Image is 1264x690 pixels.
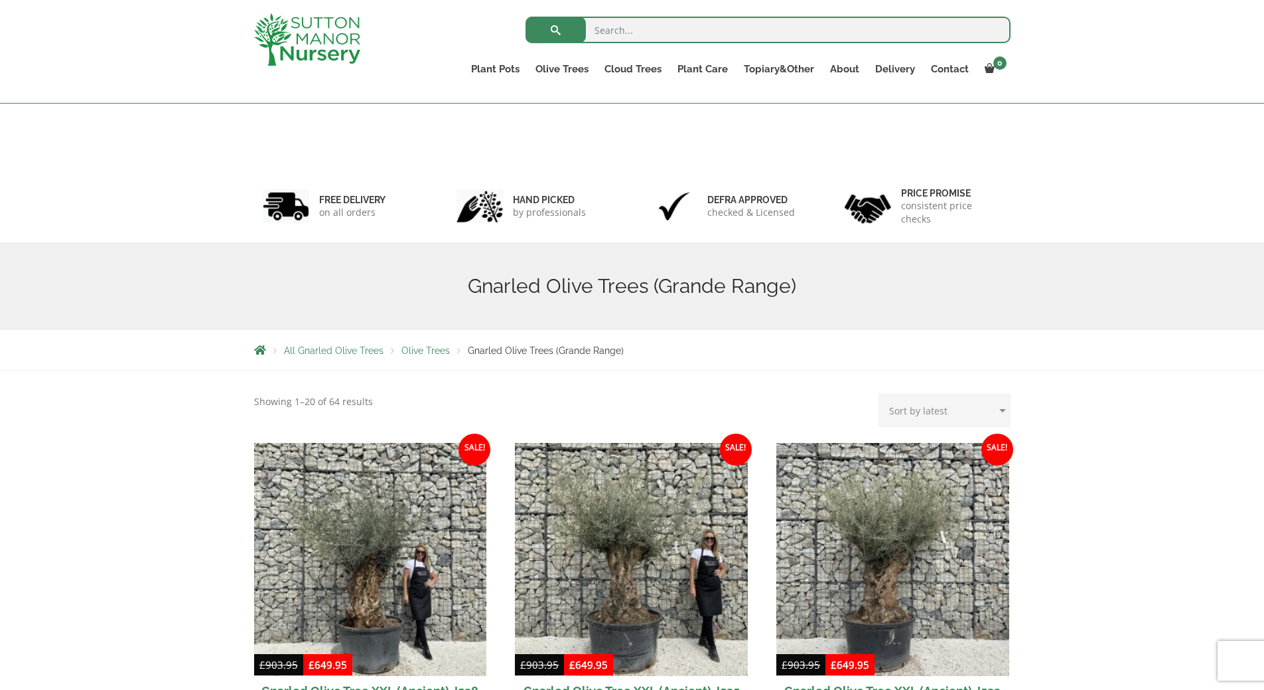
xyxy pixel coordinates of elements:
img: 3.jpg [651,189,697,223]
span: Gnarled Olive Trees (Grande Range) [468,345,624,356]
span: £ [520,658,526,671]
a: Plant Pots [463,60,527,78]
a: Olive Trees [401,345,450,356]
bdi: 903.95 [782,658,820,671]
a: Delivery [867,60,923,78]
h6: Price promise [901,187,1002,199]
a: Olive Trees [527,60,597,78]
a: 0 [977,60,1011,78]
a: Plant Care [669,60,736,78]
bdi: 649.95 [831,658,869,671]
span: Sale! [981,434,1013,466]
span: £ [831,658,837,671]
span: Sale! [720,434,752,466]
span: £ [259,658,265,671]
img: 4.jpg [845,186,891,226]
p: on all orders [319,206,386,219]
bdi: 649.95 [309,658,347,671]
img: 1.jpg [263,189,309,223]
select: Shop order [878,394,1011,427]
a: Contact [923,60,977,78]
a: About [822,60,867,78]
h1: Gnarled Olive Trees (Grande Range) [254,274,1011,298]
h6: FREE DELIVERY [319,194,386,206]
img: Gnarled Olive Tree XXL (Ancient) J523 [776,443,1009,676]
a: All Gnarled Olive Trees [284,345,384,356]
bdi: 903.95 [259,658,298,671]
span: £ [782,658,788,671]
bdi: 649.95 [569,658,608,671]
img: Gnarled Olive Tree XXL (Ancient) J528 [254,443,487,676]
h6: hand picked [513,194,586,206]
a: Cloud Trees [597,60,669,78]
p: Showing 1–20 of 64 results [254,394,373,410]
span: £ [309,658,315,671]
span: 0 [993,56,1007,70]
span: Sale! [458,434,490,466]
p: by professionals [513,206,586,219]
img: logo [254,13,360,66]
input: Search... [526,17,1011,43]
img: 2.jpg [456,189,503,223]
span: £ [569,658,575,671]
nav: Breadcrumbs [254,345,1011,355]
p: checked & Licensed [707,206,795,219]
bdi: 903.95 [520,658,559,671]
p: consistent price checks [901,199,1002,226]
h6: Defra approved [707,194,795,206]
img: Gnarled Olive Tree XXL (Ancient) J525 [515,443,748,676]
a: Topiary&Other [736,60,822,78]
